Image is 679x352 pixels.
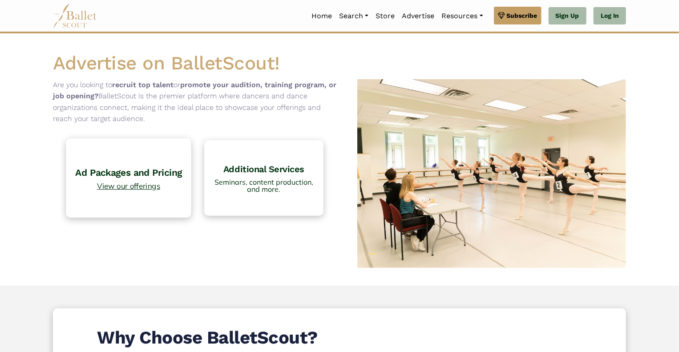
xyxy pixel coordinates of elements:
a: Advertise [398,7,438,25]
a: Resources [438,7,486,25]
h4: Why Choose BalletScout? [97,308,582,349]
a: Ad Packages and Pricing View our offerings [66,138,191,218]
h1: Advertise on BalletScout! [53,51,626,76]
h4: Additional Services [209,163,319,175]
a: Sign Up [549,7,586,25]
a: Store [372,7,398,25]
h4: Ad Packages and Pricing [71,166,187,178]
a: Search [335,7,372,25]
img: Ballerinas at an audition [339,79,626,268]
a: Additional Services Seminars, content production, and more. [204,140,323,216]
p: Are you looking to or BalletScout is the premier platform where dancers and dance organizations c... [53,79,339,125]
img: gem.svg [498,11,505,20]
a: Home [308,7,335,25]
span: Seminars, content production, and more. [209,178,319,193]
a: Subscribe [494,7,542,24]
b: recruit top talent [112,81,174,89]
span: View our offerings [71,182,187,190]
span: Subscribe [507,11,538,20]
a: Log In [594,7,626,25]
b: promote your audition, training program, or job opening? [53,81,336,101]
